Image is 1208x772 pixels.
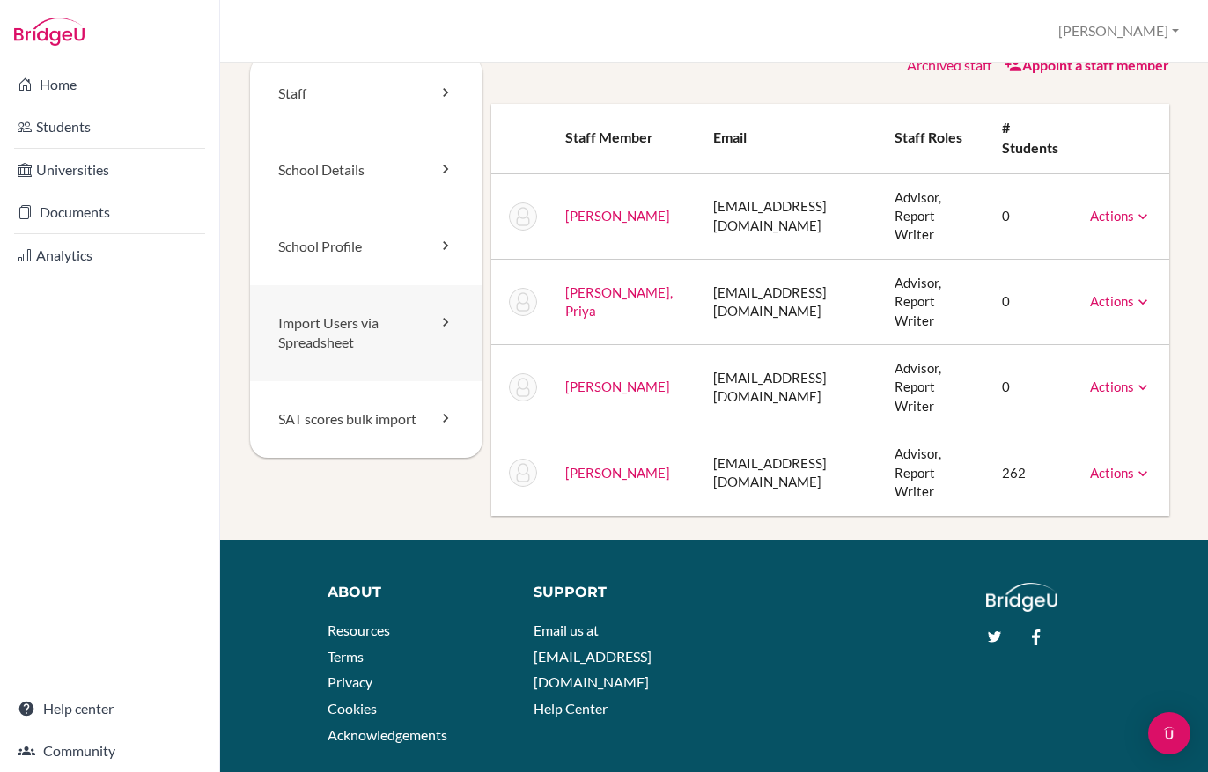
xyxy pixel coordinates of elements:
td: [EMAIL_ADDRESS][DOMAIN_NAME] [699,259,881,344]
a: Acknowledgements [328,726,447,743]
a: Appoint a staff member [1005,56,1169,73]
a: School Profile [250,209,482,285]
td: 262 [988,430,1076,516]
a: Students [4,109,216,144]
img: Priya Richard [509,288,537,316]
button: [PERSON_NAME] [1050,15,1187,48]
a: [PERSON_NAME], Priya [565,284,673,319]
div: Open Intercom Messenger [1148,712,1190,754]
td: [EMAIL_ADDRESS][DOMAIN_NAME] [699,430,881,516]
img: Bridge-U [14,18,85,46]
a: Archived staff [907,56,991,73]
a: Resources [328,621,390,638]
a: Terms [328,648,364,665]
a: [PERSON_NAME] [565,465,670,481]
a: Actions [1090,379,1152,394]
td: Advisor, Report Writer [880,259,987,344]
a: Email us at [EMAIL_ADDRESS][DOMAIN_NAME] [534,621,652,690]
th: Email [699,104,881,173]
a: Privacy [328,673,372,690]
th: Staff roles [880,104,987,173]
img: Merlyn Torres [509,459,537,487]
a: Documents [4,195,216,230]
a: Staff [250,55,482,132]
th: Staff member [551,104,699,173]
td: Advisor, Report Writer [880,430,987,516]
a: SAT scores bulk import [250,381,482,458]
a: School Details [250,132,482,209]
div: Support [534,583,701,603]
a: Analytics [4,238,216,273]
div: About [328,583,508,603]
a: [PERSON_NAME] [565,208,670,224]
a: Help Center [534,700,608,717]
img: Aarti Malik [509,202,537,231]
td: Advisor, Report Writer [880,173,987,260]
td: Advisor, Report Writer [880,345,987,430]
td: 0 [988,173,1076,260]
td: 0 [988,345,1076,430]
a: Home [4,67,216,102]
td: 0 [988,259,1076,344]
a: Actions [1090,465,1152,481]
a: Help center [4,691,216,726]
img: logo_white@2x-f4f0deed5e89b7ecb1c2cc34c3e3d731f90f0f143d5ea2071677605dd97b5244.png [986,583,1057,612]
a: Actions [1090,293,1152,309]
img: Meena Saldanha [509,373,537,401]
th: # students [988,104,1076,173]
a: Import Users via Spreadsheet [250,285,482,382]
a: Community [4,733,216,768]
a: Universities [4,152,216,187]
td: [EMAIL_ADDRESS][DOMAIN_NAME] [699,173,881,260]
a: Actions [1090,208,1152,224]
a: [PERSON_NAME] [565,379,670,394]
a: Cookies [328,700,377,717]
td: [EMAIL_ADDRESS][DOMAIN_NAME] [699,345,881,430]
